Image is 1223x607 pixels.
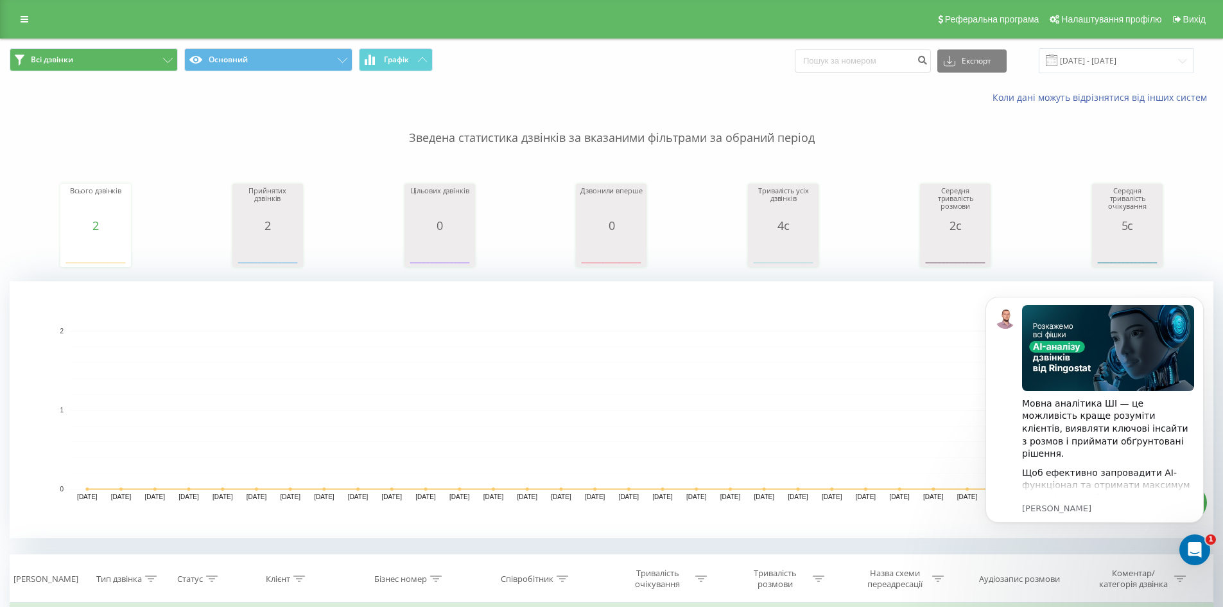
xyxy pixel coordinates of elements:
[619,493,639,500] text: [DATE]
[77,493,98,500] text: [DATE]
[178,493,199,500] text: [DATE]
[374,574,427,585] div: Бізнес номер
[720,493,741,500] text: [DATE]
[314,493,334,500] text: [DATE]
[585,493,605,500] text: [DATE]
[993,91,1213,103] a: Коли дані можуть відрізнятися вiд інших систем
[384,55,409,64] span: Графік
[856,493,876,500] text: [DATE]
[60,328,64,335] text: 2
[822,493,842,500] text: [DATE]
[236,219,300,232] div: 2
[96,574,142,585] div: Тип дзвінка
[923,232,987,270] svg: A chart.
[741,568,810,590] div: Тривалість розмови
[483,493,504,500] text: [DATE]
[1095,219,1159,232] div: 5с
[795,49,931,73] input: Пошук за номером
[415,493,436,500] text: [DATE]
[60,407,64,414] text: 1
[64,232,128,270] svg: A chart.
[177,574,203,585] div: Статус
[184,48,352,71] button: Основний
[551,493,571,500] text: [DATE]
[751,187,815,219] div: Тривалість усіх дзвінків
[10,281,1213,538] svg: A chart.
[517,493,537,500] text: [DATE]
[280,493,300,500] text: [DATE]
[979,574,1060,585] div: Аудіозапис розмови
[860,568,929,590] div: Назва схеми переадресації
[266,574,290,585] div: Клієнт
[236,232,300,270] svg: A chart.
[1206,534,1216,545] span: 1
[957,493,978,500] text: [DATE]
[1179,534,1210,565] iframe: Intercom live chat
[579,232,643,270] svg: A chart.
[937,49,1007,73] button: Експорт
[923,187,987,219] div: Середня тривалість розмови
[359,48,433,71] button: Графік
[10,104,1213,146] p: Зведена статистика дзвінків за вказаними фільтрами за обраний період
[1061,14,1161,24] span: Налаштування профілю
[754,493,774,500] text: [DATE]
[382,493,403,500] text: [DATE]
[145,493,166,500] text: [DATE]
[10,48,178,71] button: Всі дзвінки
[751,232,815,270] svg: A chart.
[247,493,267,500] text: [DATE]
[966,277,1223,572] iframe: Intercom notifications повідомлення
[111,493,132,500] text: [DATE]
[1096,568,1171,590] div: Коментар/категорія дзвінка
[64,187,128,219] div: Всього дзвінків
[1095,187,1159,219] div: Середня тривалість очікування
[652,493,673,500] text: [DATE]
[623,568,692,590] div: Тривалість очікування
[945,14,1039,24] span: Реферальна програма
[788,493,808,500] text: [DATE]
[236,187,300,219] div: Прийнятих дзвінків
[501,574,553,585] div: Співробітник
[13,574,78,585] div: [PERSON_NAME]
[1183,14,1206,24] span: Вихід
[449,493,470,500] text: [DATE]
[889,493,910,500] text: [DATE]
[579,219,643,232] div: 0
[213,493,233,500] text: [DATE]
[686,493,707,500] text: [DATE]
[1095,232,1159,270] svg: A chart.
[408,219,472,232] div: 0
[64,219,128,232] div: 2
[579,187,643,219] div: Дзвонили вперше
[348,493,369,500] text: [DATE]
[31,55,73,65] span: Всі дзвінки
[923,493,944,500] text: [DATE]
[60,486,64,493] text: 0
[751,219,815,232] div: 4с
[408,187,472,219] div: Цільових дзвінків
[408,232,472,270] svg: A chart.
[923,219,987,232] div: 2с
